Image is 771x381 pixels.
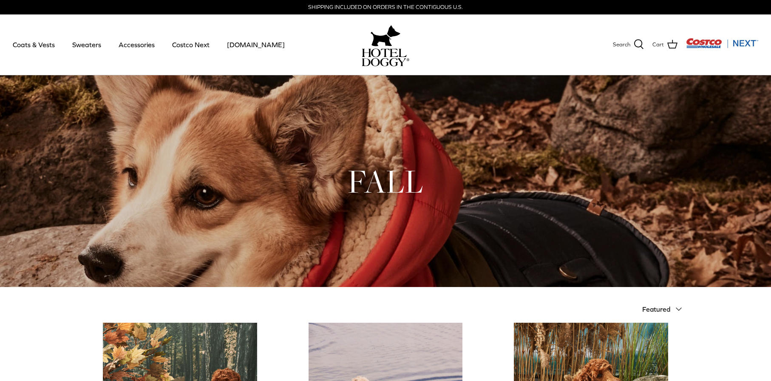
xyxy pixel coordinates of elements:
a: [DOMAIN_NAME] [219,30,292,59]
a: hoteldoggy.com hoteldoggycom [362,23,409,66]
h1: FALL [84,160,687,202]
span: Cart [652,40,664,49]
a: Search [613,39,644,50]
a: Coats & Vests [5,30,62,59]
a: Visit Costco Next [686,43,758,50]
a: Accessories [111,30,162,59]
img: Costco Next [686,38,758,48]
img: hoteldoggy.com [371,23,400,48]
a: Costco Next [164,30,217,59]
span: Search [613,40,630,49]
a: Cart [652,39,677,50]
a: Sweaters [65,30,109,59]
span: Featured [642,305,670,313]
button: Featured [642,300,687,318]
img: hoteldoggycom [362,48,409,66]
